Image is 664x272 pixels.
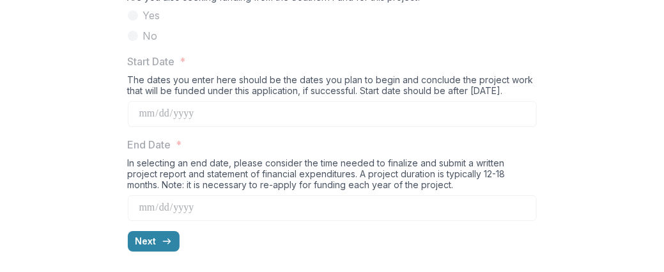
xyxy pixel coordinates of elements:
[128,157,537,195] div: In selecting an end date, please consider the time needed to finalize and submit a written projec...
[143,8,160,23] span: Yes
[128,54,175,69] p: Start Date
[128,74,537,101] div: The dates you enter here should be the dates you plan to begin and conclude the project work that...
[128,137,171,152] p: End Date
[128,231,180,252] button: Next
[143,28,158,44] span: No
